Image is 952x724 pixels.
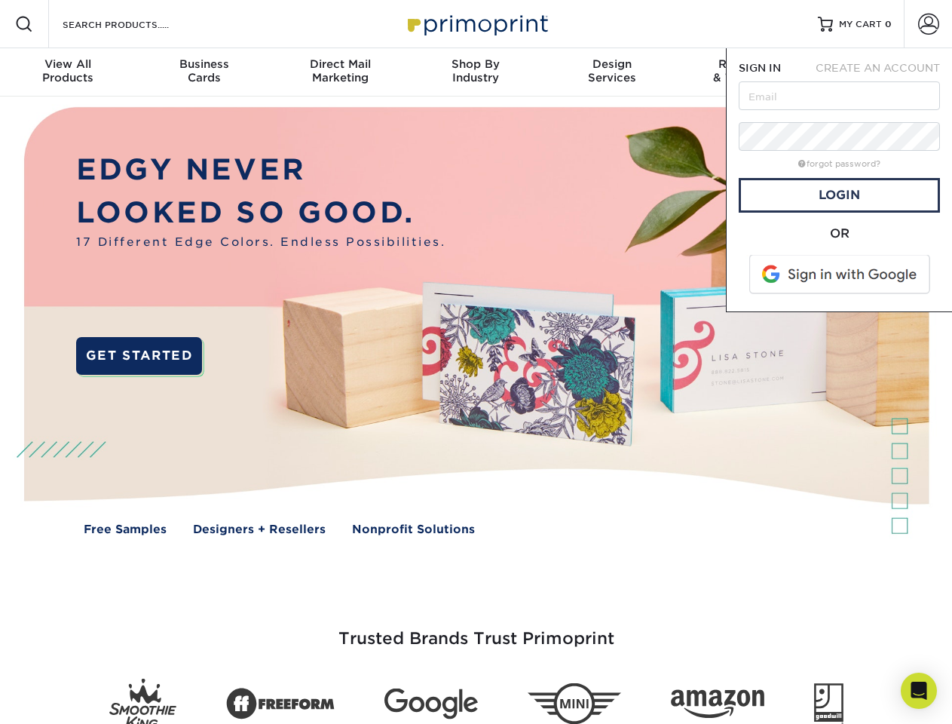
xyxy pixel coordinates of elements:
div: Services [544,57,680,84]
a: Nonprofit Solutions [352,521,475,538]
span: CREATE AN ACCOUNT [816,62,940,74]
input: Email [739,81,940,110]
span: Design [544,57,680,71]
a: Resources& Templates [680,48,816,97]
div: & Templates [680,57,816,84]
img: Google [384,689,478,719]
input: SEARCH PRODUCTS..... [61,15,208,33]
a: forgot password? [798,159,880,169]
div: Cards [136,57,271,84]
img: Primoprint [401,8,552,40]
div: Open Intercom Messenger [901,673,937,709]
img: Amazon [671,690,764,719]
div: Marketing [272,57,408,84]
span: Business [136,57,271,71]
a: Shop ByIndustry [408,48,543,97]
a: DesignServices [544,48,680,97]
a: Free Samples [84,521,167,538]
div: Industry [408,57,543,84]
div: OR [739,225,940,243]
span: 17 Different Edge Colors. Endless Possibilities. [76,234,445,251]
a: Designers + Resellers [193,521,326,538]
a: GET STARTED [76,337,202,375]
p: LOOKED SO GOOD. [76,192,445,235]
a: BusinessCards [136,48,271,97]
span: MY CART [839,18,882,31]
a: Direct MailMarketing [272,48,408,97]
span: SIGN IN [739,62,781,74]
span: Resources [680,57,816,71]
span: Shop By [408,57,543,71]
p: EDGY NEVER [76,149,445,192]
span: Direct Mail [272,57,408,71]
img: Goodwill [814,683,843,724]
span: 0 [885,19,892,29]
a: Login [739,178,940,213]
h3: Trusted Brands Trust Primoprint [35,593,917,667]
